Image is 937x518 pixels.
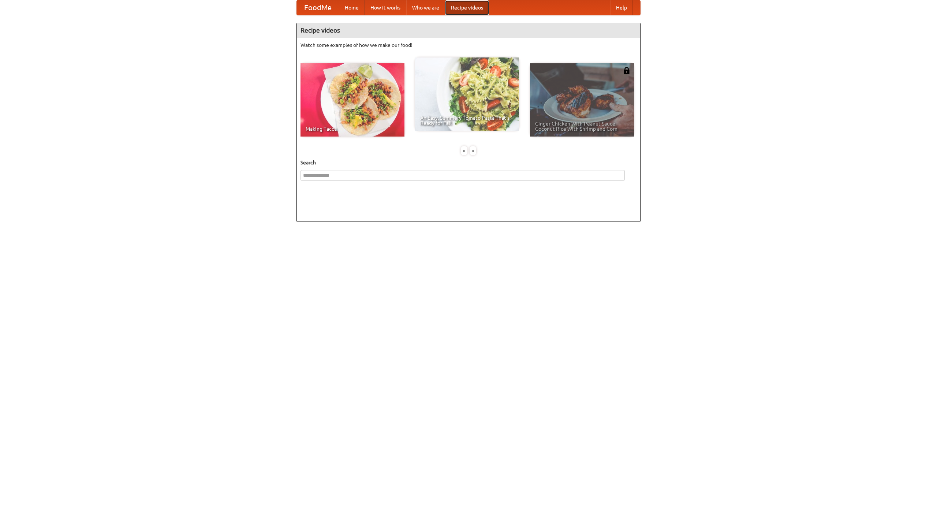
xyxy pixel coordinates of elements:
h4: Recipe videos [297,23,640,38]
p: Watch some examples of how we make our food! [300,41,637,49]
a: How it works [365,0,406,15]
img: 483408.png [623,67,630,74]
a: Who we are [406,0,445,15]
span: An Easy, Summery Tomato Pasta That's Ready for Fall [420,115,514,126]
a: Help [610,0,633,15]
a: Home [339,0,365,15]
span: Making Tacos [306,126,399,131]
div: » [470,146,476,155]
a: Recipe videos [445,0,489,15]
h5: Search [300,159,637,166]
a: An Easy, Summery Tomato Pasta That's Ready for Fall [415,57,519,131]
div: « [461,146,467,155]
a: Making Tacos [300,63,404,137]
a: FoodMe [297,0,339,15]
